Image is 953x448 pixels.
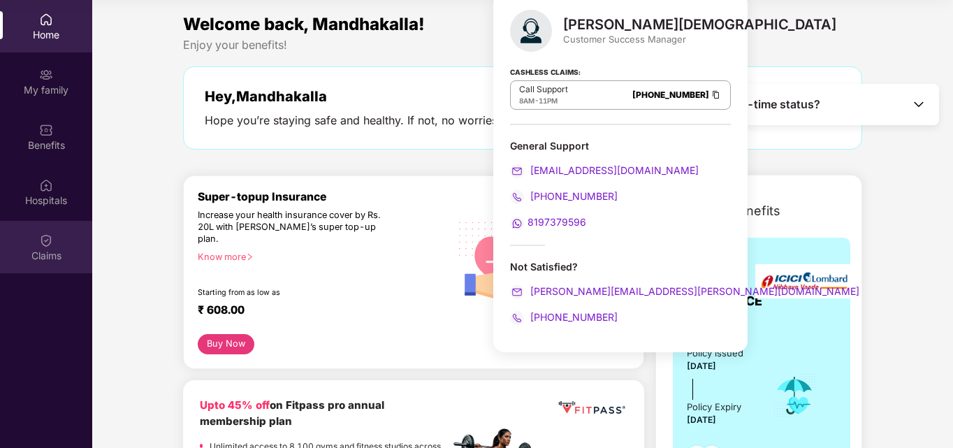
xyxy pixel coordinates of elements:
img: svg+xml;base64,PHN2ZyBpZD0iSG9tZSIgeG1sbnM9Imh0dHA6Ly93d3cudzMub3JnLzIwMDAvc3ZnIiB3aWR0aD0iMjAiIG... [39,13,53,27]
div: [PERSON_NAME][DEMOGRAPHIC_DATA] [563,16,836,33]
span: [DATE] [687,414,716,425]
img: svg+xml;base64,PHN2ZyB4bWxucz0iaHR0cDovL3d3dy53My5vcmcvMjAwMC9zdmciIHdpZHRoPSIyMCIgaGVpZ2h0PSIyMC... [510,190,524,204]
span: [EMAIL_ADDRESS][DOMAIN_NAME] [528,164,699,176]
img: svg+xml;base64,PHN2ZyB3aWR0aD0iMjAiIGhlaWdodD0iMjAiIHZpZXdCb3g9IjAgMCAyMCAyMCIgZmlsbD0ibm9uZSIgeG... [39,68,53,82]
div: Enjoy your benefits! [183,38,862,52]
span: right [246,253,254,261]
img: svg+xml;base64,PHN2ZyB4bWxucz0iaHR0cDovL3d3dy53My5vcmcvMjAwMC9zdmciIHhtbG5zOnhsaW5rPSJodHRwOi8vd3... [510,10,552,52]
span: 11PM [539,96,558,105]
b: Upto 45% off [200,398,270,412]
img: fppp.png [556,397,627,419]
img: insurerLogo [755,264,853,298]
a: [PHONE_NUMBER] [510,190,618,202]
span: [DATE] [687,361,716,371]
div: General Support [510,139,731,152]
b: on Fitpass pro annual membership plan [200,398,384,428]
img: Clipboard Icon [711,89,722,101]
a: 8197379596 [510,216,586,228]
img: svg+xml;base64,PHN2ZyB4bWxucz0iaHR0cDovL3d3dy53My5vcmcvMjAwMC9zdmciIHdpZHRoPSIyMCIgaGVpZ2h0PSIyMC... [510,285,524,299]
div: Not Satisfied? [510,260,731,325]
div: Not Satisfied? [510,260,731,273]
div: Know more [198,252,442,261]
img: svg+xml;base64,PHN2ZyB4bWxucz0iaHR0cDovL3d3dy53My5vcmcvMjAwMC9zdmciIHdpZHRoPSIyMCIgaGVpZ2h0PSIyMC... [510,164,524,178]
p: Call Support [519,84,568,95]
img: svg+xml;base64,PHN2ZyBpZD0iQ2xhaW0iIHhtbG5zPSJodHRwOi8vd3d3LnczLm9yZy8yMDAwL3N2ZyIgd2lkdGg9IjIwIi... [39,233,53,247]
div: Policy Expiry [687,400,741,414]
button: Buy Now [198,334,254,354]
span: [PHONE_NUMBER] [528,190,618,202]
img: svg+xml;base64,PHN2ZyB4bWxucz0iaHR0cDovL3d3dy53My5vcmcvMjAwMC9zdmciIHdpZHRoPSIyMCIgaGVpZ2h0PSIyMC... [510,217,524,231]
div: Starting from as low as [198,288,391,298]
div: Super-topup Insurance [198,190,450,203]
span: 8AM [519,96,534,105]
img: svg+xml;base64,PHN2ZyB4bWxucz0iaHR0cDovL3d3dy53My5vcmcvMjAwMC9zdmciIHhtbG5zOnhsaW5rPSJodHRwOi8vd3... [450,207,558,317]
div: Increase your health insurance cover by Rs. 20L with [PERSON_NAME]’s super top-up plan. [198,210,389,245]
div: ₹ 608.00 [198,303,436,320]
a: [EMAIL_ADDRESS][DOMAIN_NAME] [510,164,699,176]
span: [PHONE_NUMBER] [528,311,618,323]
img: svg+xml;base64,PHN2ZyBpZD0iQmVuZWZpdHMiIHhtbG5zPSJodHRwOi8vd3d3LnczLm9yZy8yMDAwL3N2ZyIgd2lkdGg9Ij... [39,123,53,137]
a: [PHONE_NUMBER] [632,89,709,100]
strong: Cashless Claims: [510,64,581,79]
span: [PERSON_NAME][EMAIL_ADDRESS][PERSON_NAME][DOMAIN_NAME] [528,285,859,297]
span: Welcome back, Mandhakalla! [183,14,425,34]
span: Need Real-time status? [694,97,820,112]
img: Toggle Icon [912,97,926,111]
div: Hope you’re staying safe and healthy. If not, no worries. We’re here to help. [205,113,604,128]
div: Customer Success Manager [563,33,836,45]
div: Hey, Mandhakalla [205,88,604,105]
div: General Support [510,139,731,231]
img: svg+xml;base64,PHN2ZyB4bWxucz0iaHR0cDovL3d3dy53My5vcmcvMjAwMC9zdmciIHdpZHRoPSIyMCIgaGVpZ2h0PSIyMC... [510,311,524,325]
span: 8197379596 [528,216,586,228]
img: icon [772,373,817,419]
a: [PHONE_NUMBER] [510,311,618,323]
div: - [519,95,568,106]
a: [PERSON_NAME][EMAIL_ADDRESS][PERSON_NAME][DOMAIN_NAME] [510,285,859,297]
img: svg+xml;base64,PHN2ZyBpZD0iSG9zcGl0YWxzIiB4bWxucz0iaHR0cDovL3d3dy53My5vcmcvMjAwMC9zdmciIHdpZHRoPS... [39,178,53,192]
